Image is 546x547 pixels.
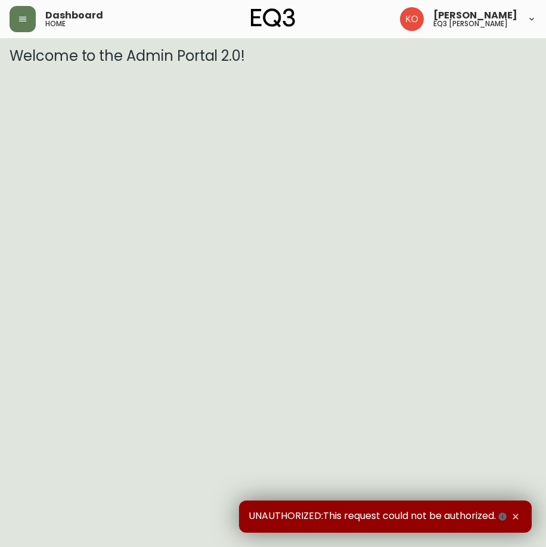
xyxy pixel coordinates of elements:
[249,510,509,523] span: UNAUTHORIZED:This request could not be authorized.
[45,20,66,27] h5: home
[400,7,424,31] img: 9beb5e5239b23ed26e0d832b1b8f6f2a
[45,11,103,20] span: Dashboard
[251,8,295,27] img: logo
[433,11,517,20] span: [PERSON_NAME]
[10,48,536,64] h3: Welcome to the Admin Portal 2.0!
[433,20,508,27] h5: eq3 [PERSON_NAME]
